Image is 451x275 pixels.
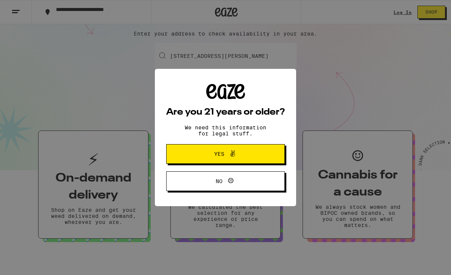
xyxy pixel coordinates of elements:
[166,108,285,117] h2: Are you 21 years or older?
[216,179,222,184] span: No
[214,151,224,157] span: Yes
[166,171,285,191] button: No
[166,144,285,164] button: Yes
[5,5,54,11] span: Hi. Need any help?
[178,124,273,137] p: We need this information for legal stuff.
